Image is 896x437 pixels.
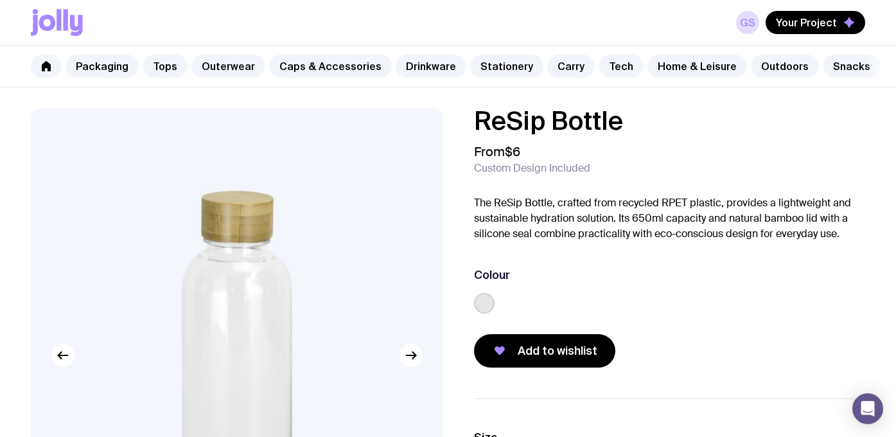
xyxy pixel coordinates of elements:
a: Carry [547,55,595,78]
span: Your Project [776,16,837,29]
a: Home & Leisure [647,55,747,78]
a: Tech [599,55,644,78]
span: Custom Design Included [474,162,590,175]
span: $6 [505,143,520,160]
a: Outerwear [191,55,265,78]
button: Add to wishlist [474,334,615,368]
a: Stationery [470,55,543,78]
a: Packaging [66,55,139,78]
p: The ReSip Bottle, crafted from recycled RPET plastic, provides a lightweight and sustainable hydr... [474,195,866,242]
span: From [474,144,520,159]
a: Snacks [823,55,881,78]
span: Add to wishlist [518,343,597,359]
div: Open Intercom Messenger [852,393,883,424]
a: Drinkware [396,55,466,78]
a: Caps & Accessories [269,55,392,78]
button: Your Project [766,11,865,34]
h3: Colour [474,267,510,283]
a: GS [736,11,759,34]
h1: ReSip Bottle [474,108,866,134]
a: Tops [143,55,188,78]
a: Outdoors [751,55,819,78]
